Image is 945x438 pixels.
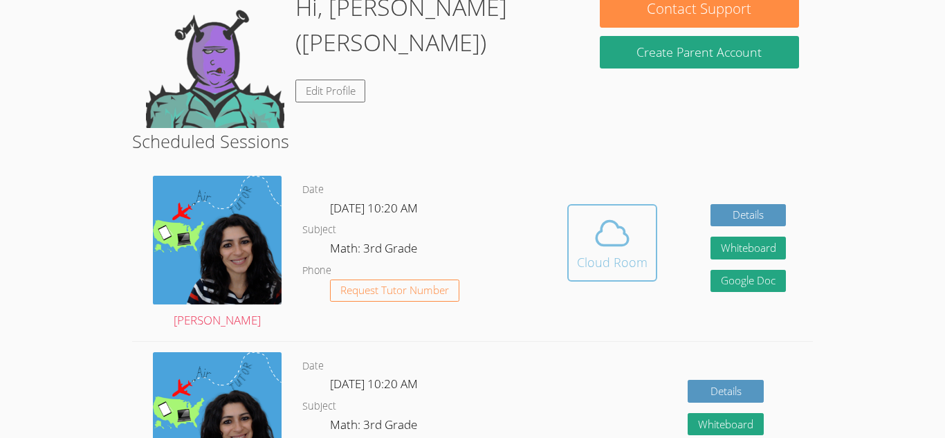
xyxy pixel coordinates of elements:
div: Cloud Room [577,253,648,272]
img: air%20tutor%20avatar.png [153,176,282,304]
h2: Scheduled Sessions [132,128,813,154]
span: [DATE] 10:20 AM [330,376,418,392]
button: Create Parent Account [600,36,799,69]
a: [PERSON_NAME] [153,176,282,331]
dt: Subject [302,398,336,415]
span: Request Tutor Number [340,285,449,295]
a: Details [688,380,764,403]
dt: Date [302,358,324,375]
dt: Subject [302,221,336,239]
dt: Date [302,181,324,199]
a: Details [710,204,787,227]
button: Cloud Room [567,204,657,282]
a: Edit Profile [295,80,366,102]
a: Google Doc [710,270,787,293]
dd: Math: 3rd Grade [330,239,420,262]
button: Request Tutor Number [330,280,459,302]
span: [DATE] 10:20 AM [330,200,418,216]
button: Whiteboard [710,237,787,259]
dt: Phone [302,262,331,280]
button: Whiteboard [688,413,764,436]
